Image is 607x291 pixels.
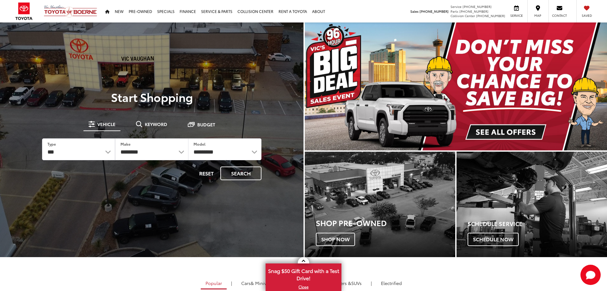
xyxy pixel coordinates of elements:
[457,152,607,257] div: Toyota
[230,280,234,286] li: |
[457,152,607,257] a: Schedule Service Schedule Now
[193,141,205,147] label: Model
[316,218,455,227] h3: Shop Pre-Owned
[120,141,131,147] label: Make
[451,9,458,14] span: Parts
[531,13,545,18] span: Map
[305,152,455,257] div: Toyota
[145,122,167,126] span: Keyword
[44,5,97,18] img: Vic Vaughan Toyota of Boerne
[468,233,519,246] span: Schedule Now
[580,265,601,285] svg: Start Chat
[305,22,607,150] section: Carousel section with vehicle pictures - may contain disclaimers.
[369,280,373,286] li: |
[420,9,449,14] span: [PHONE_NUMBER]
[580,265,601,285] button: Toggle Chat Window
[305,22,607,150] div: carousel slide number 1 of 1
[197,122,215,127] span: Budget
[451,4,462,9] span: Service
[319,278,366,288] a: SUVs
[376,278,407,288] a: Electrified
[580,13,594,18] span: Saved
[236,278,277,288] a: Cars
[220,167,261,180] button: Search
[410,9,419,14] span: Sales
[509,13,524,18] span: Service
[97,122,115,126] span: Vehicle
[463,4,492,9] span: [PHONE_NUMBER]
[305,22,607,150] img: Big Deal Sales Event
[552,13,567,18] span: Contact
[451,13,475,18] span: Collision Center
[316,233,355,246] span: Shop Now
[468,221,607,227] h4: Schedule Service
[305,152,455,257] a: Shop Pre-Owned Shop Now
[476,13,505,18] span: [PHONE_NUMBER]
[27,91,277,103] p: Start Shopping
[459,9,488,14] span: [PHONE_NUMBER]
[194,167,219,180] button: Reset
[266,264,341,283] span: Snag $50 Gift Card with a Test Drive!
[47,141,56,147] label: Type
[251,280,272,286] span: & Minivan
[201,278,227,289] a: Popular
